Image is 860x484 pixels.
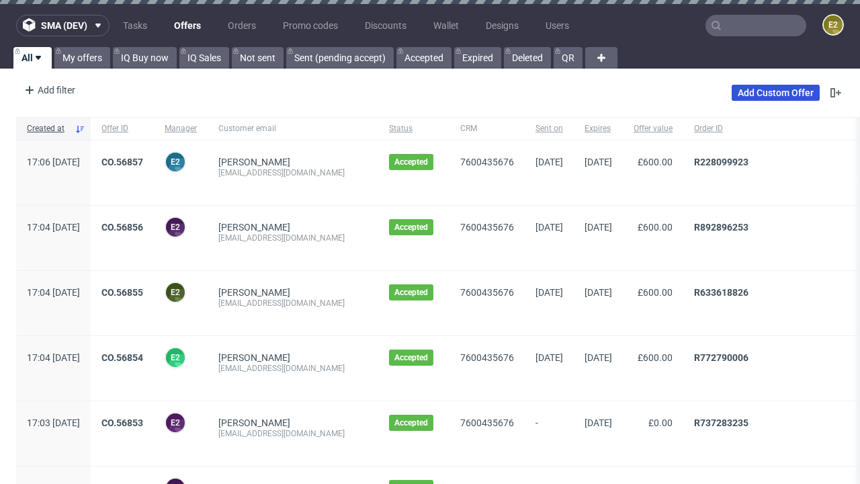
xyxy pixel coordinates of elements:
span: £600.00 [638,222,673,233]
a: Expired [454,47,501,69]
a: Discounts [357,15,415,36]
div: [EMAIL_ADDRESS][DOMAIN_NAME] [218,298,368,309]
a: Not sent [232,47,284,69]
span: Created at [27,123,69,134]
figcaption: e2 [166,283,185,302]
div: [EMAIL_ADDRESS][DOMAIN_NAME] [218,233,368,243]
a: Users [537,15,577,36]
figcaption: e2 [166,348,185,367]
span: £0.00 [648,417,673,428]
a: CO.56856 [101,222,143,233]
span: Customer email [218,123,368,134]
span: Order ID [694,123,839,134]
span: [DATE] [585,352,612,363]
span: Expires [585,123,612,134]
span: Accepted [394,222,428,233]
a: IQ Sales [179,47,229,69]
a: Orders [220,15,264,36]
span: [DATE] [535,287,563,298]
span: [DATE] [585,222,612,233]
span: Offer ID [101,123,143,134]
a: 7600435676 [460,157,514,167]
span: [DATE] [535,157,563,167]
a: All [13,47,52,69]
span: [DATE] [585,417,612,428]
a: CO.56854 [101,352,143,363]
span: CRM [460,123,514,134]
a: [PERSON_NAME] [218,157,290,167]
span: [DATE] [535,222,563,233]
span: 17:04 [DATE] [27,222,80,233]
div: [EMAIL_ADDRESS][DOMAIN_NAME] [218,363,368,374]
a: CO.56853 [101,417,143,428]
span: Status [389,123,439,134]
a: 7600435676 [460,287,514,298]
a: IQ Buy now [113,47,177,69]
a: [PERSON_NAME] [218,222,290,233]
span: 17:06 [DATE] [27,157,80,167]
a: QR [554,47,583,69]
a: Sent (pending accept) [286,47,394,69]
a: [PERSON_NAME] [218,417,290,428]
span: Offer value [634,123,673,134]
figcaption: e2 [824,15,843,34]
span: Accepted [394,157,428,167]
a: Add Custom Offer [732,85,820,101]
span: Sent on [535,123,563,134]
a: Promo codes [275,15,346,36]
figcaption: e2 [166,413,185,432]
span: sma (dev) [41,21,87,30]
span: Accepted [394,352,428,363]
span: Accepted [394,287,428,298]
a: 7600435676 [460,352,514,363]
span: £600.00 [638,287,673,298]
span: Manager [165,123,197,134]
a: Offers [166,15,209,36]
a: R892896253 [694,222,748,233]
div: [EMAIL_ADDRESS][DOMAIN_NAME] [218,428,368,439]
a: My offers [54,47,110,69]
a: [PERSON_NAME] [218,352,290,363]
a: Designs [478,15,527,36]
a: R772790006 [694,352,748,363]
span: £600.00 [638,157,673,167]
span: - [535,417,563,450]
figcaption: e2 [166,218,185,237]
span: Accepted [394,417,428,428]
a: 7600435676 [460,222,514,233]
span: 17:03 [DATE] [27,417,80,428]
span: £600.00 [638,352,673,363]
a: R737283235 [694,417,748,428]
a: R228099923 [694,157,748,167]
button: sma (dev) [16,15,110,36]
a: Deleted [504,47,551,69]
span: 17:04 [DATE] [27,287,80,298]
div: Add filter [19,79,78,101]
figcaption: e2 [166,153,185,171]
a: Tasks [115,15,155,36]
a: [PERSON_NAME] [218,287,290,298]
a: 7600435676 [460,417,514,428]
span: [DATE] [535,352,563,363]
div: [EMAIL_ADDRESS][DOMAIN_NAME] [218,167,368,178]
span: [DATE] [585,157,612,167]
a: R633618826 [694,287,748,298]
a: CO.56857 [101,157,143,167]
a: Accepted [396,47,451,69]
a: CO.56855 [101,287,143,298]
span: 17:04 [DATE] [27,352,80,363]
a: Wallet [425,15,467,36]
span: [DATE] [585,287,612,298]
